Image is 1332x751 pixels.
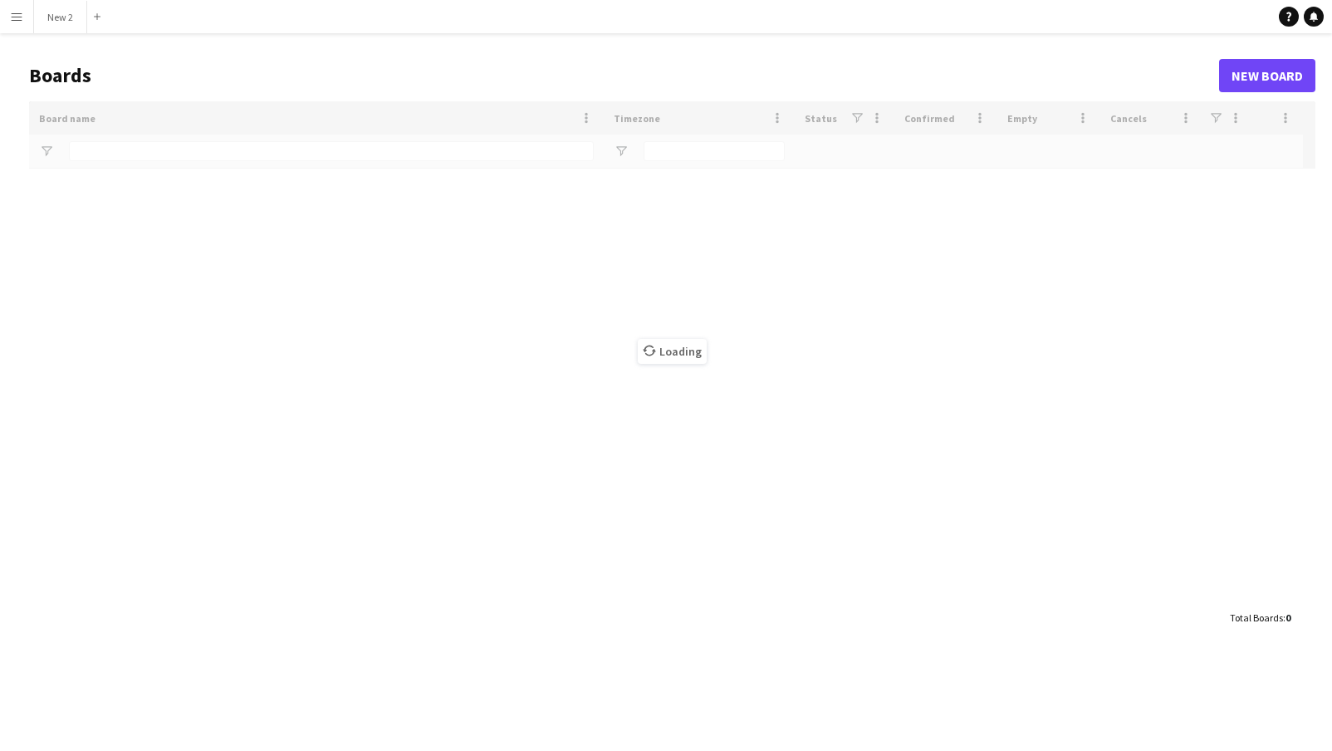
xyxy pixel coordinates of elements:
[638,339,707,364] span: Loading
[1230,611,1283,624] span: Total Boards
[1219,59,1315,92] a: New Board
[1285,611,1290,624] span: 0
[1230,601,1290,634] div: :
[34,1,87,33] button: New 2
[29,63,1219,88] h1: Boards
